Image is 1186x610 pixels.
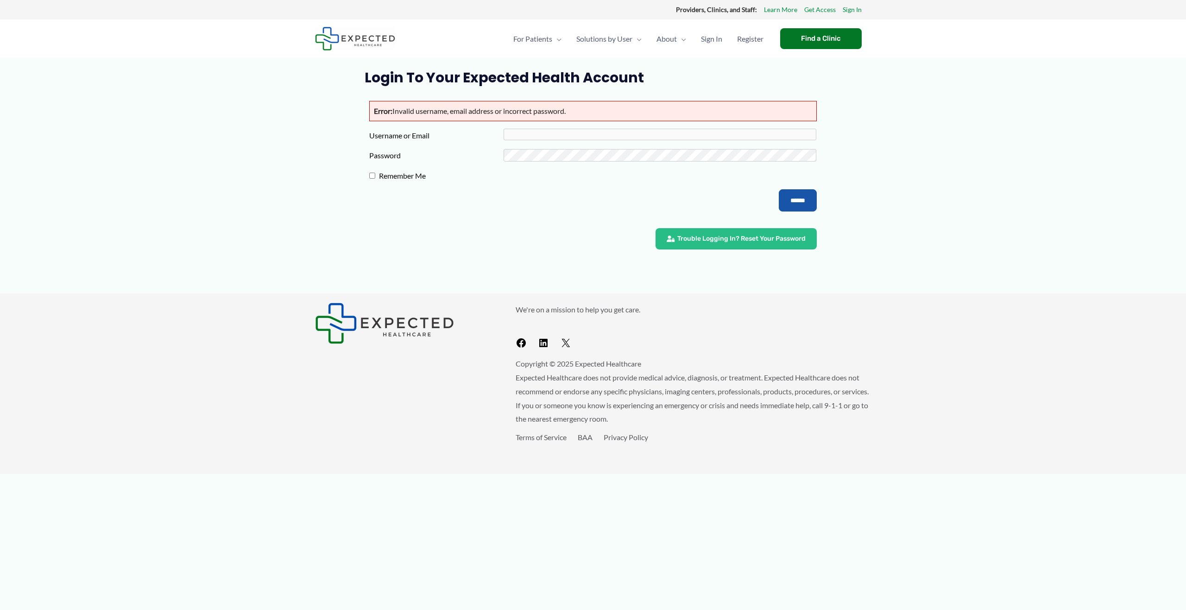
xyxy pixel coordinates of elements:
label: Remember Me [375,169,510,183]
span: Menu Toggle [632,23,642,55]
strong: Error: [374,106,392,115]
aside: Footer Widget 1 [315,303,492,344]
a: Trouble Logging In? Reset Your Password [656,228,817,249]
label: Username or Email [369,129,504,143]
h1: Login to Your Expected Health Account [365,69,822,86]
span: Menu Toggle [677,23,686,55]
a: Sign In [694,23,730,55]
a: Learn More [764,4,797,16]
a: Privacy Policy [604,433,648,442]
label: Password [369,149,504,162]
a: BAA [578,433,593,442]
a: Register [730,23,771,55]
span: For Patients [513,23,552,55]
span: Register [737,23,763,55]
aside: Footer Widget 3 [516,430,871,465]
span: About [656,23,677,55]
aside: Footer Widget 2 [516,303,871,352]
a: For PatientsMenu Toggle [506,23,569,55]
img: Expected Healthcare Logo - side, dark font, small [315,27,395,50]
nav: Primary Site Navigation [506,23,771,55]
span: Solutions by User [576,23,632,55]
span: Menu Toggle [552,23,561,55]
span: Trouble Logging In? Reset Your Password [677,236,806,242]
p: We're on a mission to help you get care. [516,303,871,317]
a: Terms of Service [516,433,567,442]
a: AboutMenu Toggle [649,23,694,55]
span: Expected Healthcare does not provide medical advice, diagnosis, or treatment. Expected Healthcare... [516,373,869,423]
a: Find a Clinic [780,28,862,49]
a: Solutions by UserMenu Toggle [569,23,649,55]
strong: Providers, Clinics, and Staff: [676,6,757,13]
a: Sign In [843,4,862,16]
img: Expected Healthcare Logo - side, dark font, small [315,303,454,344]
a: Get Access [804,4,836,16]
span: Sign In [701,23,722,55]
p: Invalid username, email address or incorrect password. [369,101,817,121]
span: Copyright © 2025 Expected Healthcare [516,359,641,368]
